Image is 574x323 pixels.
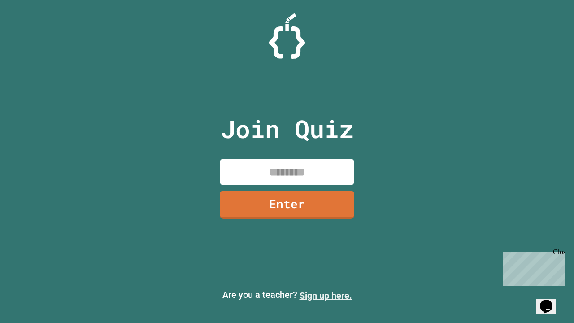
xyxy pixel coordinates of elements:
div: Chat with us now!Close [4,4,62,57]
iframe: chat widget [500,248,565,286]
p: Are you a teacher? [7,288,567,302]
a: Enter [220,191,354,219]
p: Join Quiz [221,110,354,148]
a: Sign up here. [300,290,352,301]
iframe: chat widget [536,287,565,314]
img: Logo.svg [269,13,305,59]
